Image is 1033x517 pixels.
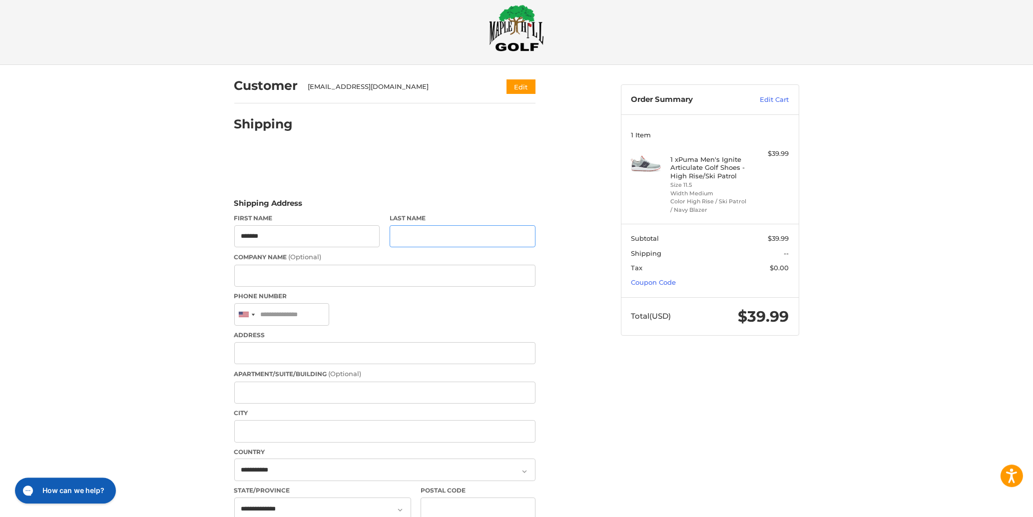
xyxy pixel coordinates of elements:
[507,79,535,94] button: Edit
[234,292,535,301] label: Phone Number
[10,474,118,507] iframe: Gorgias live chat messenger
[235,304,258,325] div: United States: +1
[670,197,747,214] li: Color High Rise / Ski Patrol / Navy Blazer
[670,189,747,198] li: Width Medium
[784,249,789,257] span: --
[234,78,298,93] h2: Customer
[670,155,747,180] h4: 1 x Puma Men's Ignite Articulate Golf Shoes - High Rise/Ski Patrol
[234,409,535,418] label: City
[770,264,789,272] span: $0.00
[234,198,303,214] legend: Shipping Address
[289,253,322,261] small: (Optional)
[234,331,535,340] label: Address
[631,95,738,105] h3: Order Summary
[390,214,535,223] label: Last Name
[234,116,293,132] h2: Shipping
[768,234,789,242] span: $39.99
[749,149,789,159] div: $39.99
[631,264,642,272] span: Tax
[308,82,487,92] div: [EMAIL_ADDRESS][DOMAIN_NAME]
[631,278,676,286] a: Coupon Code
[234,369,535,379] label: Apartment/Suite/Building
[670,181,747,189] li: Size 11.5
[631,311,671,321] span: Total (USD)
[234,214,380,223] label: First Name
[738,95,789,105] a: Edit Cart
[421,486,535,495] label: Postal Code
[631,131,789,139] h3: 1 Item
[631,249,661,257] span: Shipping
[738,307,789,326] span: $39.99
[631,234,659,242] span: Subtotal
[234,486,411,495] label: State/Province
[489,4,544,51] img: Maple Hill Golf
[234,252,535,262] label: Company Name
[234,448,535,457] label: Country
[329,370,362,378] small: (Optional)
